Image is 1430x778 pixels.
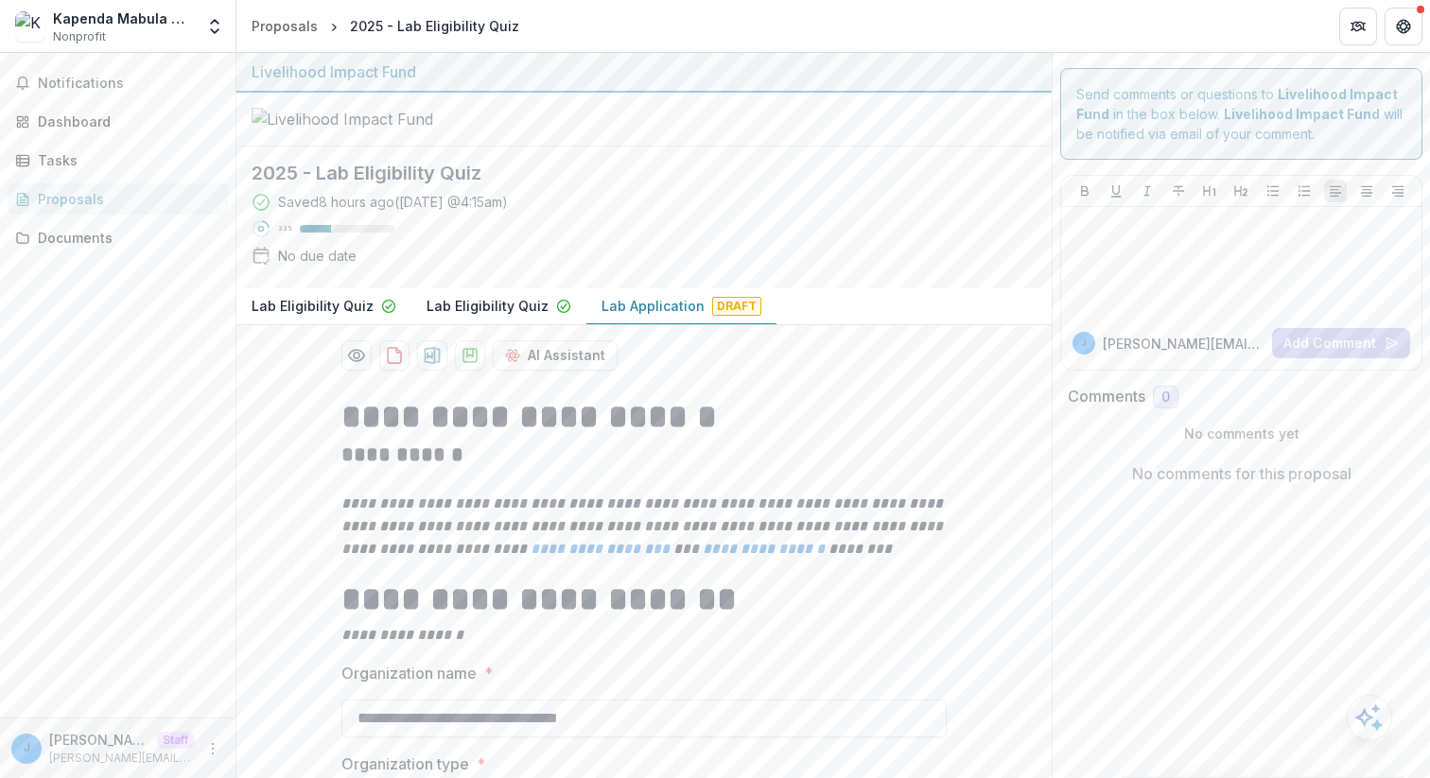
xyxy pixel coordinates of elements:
button: Align Left [1324,180,1347,202]
button: Get Help [1385,8,1422,45]
button: Italicize [1136,180,1159,202]
p: No comments for this proposal [1132,462,1352,485]
div: Dashboard [38,112,213,131]
div: Documents [38,228,213,248]
button: Notifications [8,68,228,98]
img: Kapenda Mabula Natural Products Ltd [15,11,45,42]
button: download-proposal [417,340,447,371]
button: Bold [1073,180,1096,202]
button: download-proposal [379,340,410,371]
h2: Comments [1068,388,1145,406]
p: Organization name [341,662,477,684]
div: 2025 - Lab Eligibility Quiz [350,16,519,36]
button: More [201,737,224,760]
button: Bullet List [1262,180,1284,202]
button: Preview 5b62e225-f8da-4e2a-b984-803e938df185-4.pdf [341,340,372,371]
a: Proposals [244,12,325,40]
div: Send comments or questions to in the box below. will be notified via email of your comment. [1060,68,1422,160]
p: Lab Eligibility Quiz [427,296,549,316]
p: Lab Eligibility Quiz [252,296,374,316]
button: Heading 1 [1198,180,1221,202]
button: Open entity switcher [201,8,228,45]
span: Notifications [38,76,220,92]
nav: breadcrumb [244,12,527,40]
a: Tasks [8,145,228,176]
button: Add Comment [1272,328,1410,358]
img: Livelihood Impact Fund [252,108,441,130]
button: AI Assistant [493,340,618,371]
div: Livelihood Impact Fund [252,61,1037,83]
div: No due date [278,246,357,266]
h2: 2025 - Lab Eligibility Quiz [252,162,1006,184]
strong: Livelihood Impact Fund [1224,106,1380,122]
button: Strike [1167,180,1190,202]
span: Nonprofit [53,28,106,45]
div: Saved 8 hours ago ( [DATE] @ 4:15am ) [278,192,508,212]
button: Ordered List [1293,180,1316,202]
p: Lab Application [602,296,705,316]
p: [PERSON_NAME][EMAIL_ADDRESS][DOMAIN_NAME] [49,750,194,767]
button: Heading 2 [1229,180,1252,202]
a: Dashboard [8,106,228,137]
p: Organization type [341,752,469,775]
a: Documents [8,222,228,253]
a: Proposals [8,183,228,215]
button: Partners [1339,8,1377,45]
button: Underline [1105,180,1127,202]
span: Draft [712,297,761,316]
p: Staff [157,732,194,749]
span: 0 [1161,389,1170,406]
div: Kapenda Mabula Natural Products Ltd [53,9,194,28]
div: Proposals [38,189,213,209]
p: [PERSON_NAME][EMAIL_ADDRESS][DOMAIN_NAME] [1103,334,1264,354]
p: No comments yet [1068,424,1415,443]
div: jonah@trytemelio.com [24,742,30,754]
button: Align Right [1386,180,1409,202]
p: 33 % [278,222,292,235]
div: Tasks [38,150,213,170]
button: Align Center [1355,180,1378,202]
button: download-proposal [455,340,485,371]
div: jonah@trytemelio.com [1081,338,1087,348]
p: [PERSON_NAME][EMAIL_ADDRESS][DOMAIN_NAME] [49,730,149,750]
div: Proposals [252,16,318,36]
button: Open AI Assistant [1347,695,1392,740]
